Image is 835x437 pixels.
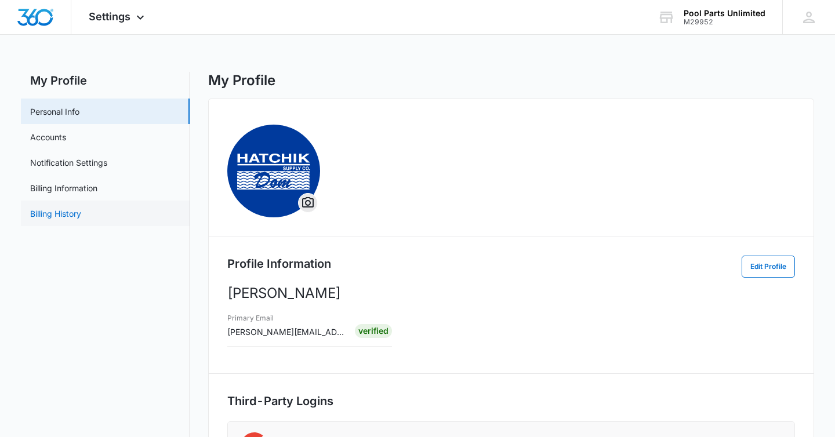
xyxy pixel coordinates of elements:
[227,313,347,323] h3: Primary Email
[30,156,107,169] a: Notification Settings
[299,194,317,212] button: Overflow Menu
[227,125,320,217] span: Dominique RamoOverflow Menu
[227,327,434,337] span: [PERSON_NAME][EMAIL_ADDRESS][DOMAIN_NAME]
[30,105,79,118] a: Personal Info
[355,324,392,338] div: Verified
[684,9,765,18] div: account name
[227,283,795,304] p: [PERSON_NAME]
[227,392,795,410] h2: Third-Party Logins
[21,72,190,89] h2: My Profile
[684,18,765,26] div: account id
[742,256,795,278] button: Edit Profile
[30,182,97,194] a: Billing Information
[208,72,275,89] h1: My Profile
[227,255,331,272] h2: Profile Information
[30,131,66,143] a: Accounts
[89,10,130,23] span: Settings
[227,125,320,217] img: Dominique Ramo
[30,207,81,220] a: Billing History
